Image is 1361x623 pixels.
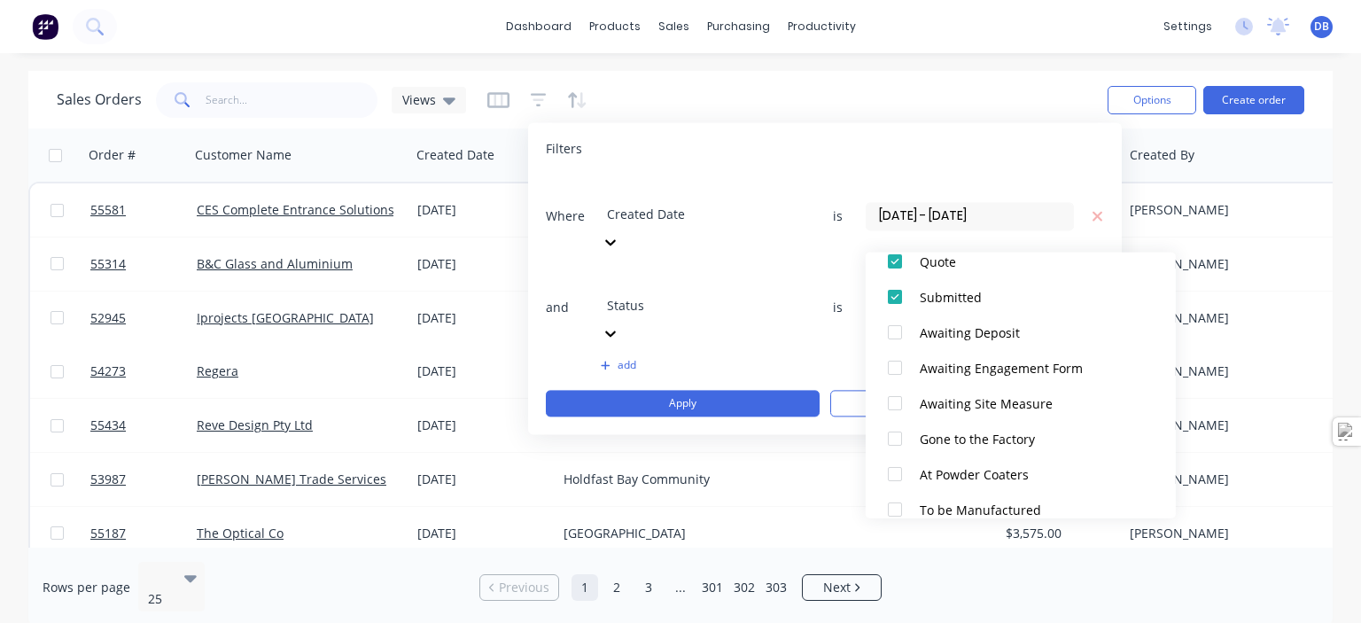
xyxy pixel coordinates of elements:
div: [PERSON_NAME] [1130,417,1326,434]
span: 55434 [90,417,126,434]
div: Created Date [607,205,772,223]
div: [PERSON_NAME] [1130,201,1326,219]
div: [PERSON_NAME] [1130,525,1326,542]
div: Status [607,296,751,315]
div: Gone to the Factory [920,429,1132,448]
span: DB [1314,19,1329,35]
div: Quote [920,252,1132,270]
div: Created Date [416,146,494,164]
span: 52945 [90,309,126,327]
a: Page 302 [731,574,758,601]
a: Reve Design Pty Ltd [197,417,313,433]
a: 55187 [90,507,197,560]
input: Search... [206,82,378,118]
a: Page 3 [635,574,662,601]
div: 25 [148,590,169,608]
div: [GEOGRAPHIC_DATA] [564,525,760,542]
a: 52945 [90,292,197,345]
a: 55314 [90,238,197,291]
div: products [580,13,649,40]
a: Next page [803,579,881,596]
a: The Optical Co [197,525,284,541]
span: 55187 [90,525,126,542]
button: Awaiting Site Measure [866,385,1176,421]
a: Page 2 [603,574,630,601]
a: Regera [197,362,238,379]
a: Previous page [480,579,558,596]
div: [DATE] [417,309,549,327]
div: purchasing [698,13,779,40]
span: Rows per page [43,579,130,596]
a: Page 301 [699,574,726,601]
span: 55581 [90,201,126,219]
div: Submitted [920,287,1132,306]
div: [DATE] [417,201,549,219]
span: Where [546,207,599,225]
span: 55314 [90,255,126,273]
div: Awaiting Deposit [920,323,1132,341]
div: At Powder Coaters [920,464,1132,483]
button: To be Manufactured [866,492,1176,527]
a: Jump forward [667,574,694,601]
img: Factory [32,13,58,40]
span: 53987 [90,471,126,488]
a: dashboard [497,13,580,40]
div: [PERSON_NAME] [1130,362,1326,380]
a: Page 303 [763,574,789,601]
button: At Powder Coaters [866,456,1176,492]
a: Page 1 is your current page [572,574,598,601]
div: Customer Name [195,146,292,164]
div: [DATE] [417,525,549,542]
span: 54273 [90,362,126,380]
ul: Pagination [472,574,889,601]
div: [DATE] [417,417,549,434]
div: Created By [1130,146,1194,164]
button: Clear [830,390,1104,417]
div: Order # [89,146,136,164]
div: [DATE] [417,255,549,273]
div: [PERSON_NAME] [1130,471,1326,488]
span: Filters [546,140,582,158]
h1: Sales Orders [57,91,142,108]
a: Iprojects [GEOGRAPHIC_DATA] [197,309,374,326]
a: 55581 [90,183,197,237]
span: Views [402,90,436,109]
div: productivity [779,13,865,40]
div: settings [1155,13,1221,40]
div: [PERSON_NAME] [1130,309,1326,327]
a: B&C Glass and Aluminium [197,255,353,272]
span: and [546,299,599,316]
button: Quote [866,244,1176,279]
div: [PERSON_NAME] [1130,255,1326,273]
button: Awaiting Deposit [866,315,1176,350]
a: [PERSON_NAME] Trade Services [197,471,386,487]
button: Create order [1203,86,1304,114]
a: 53987 [90,453,197,506]
span: Previous [499,579,549,596]
button: add [601,358,809,372]
div: Awaiting Engagement Form [920,358,1132,377]
button: Gone to the Factory [866,421,1176,456]
div: $3,575.00 [1006,525,1110,542]
div: [DATE] [417,471,549,488]
div: sales [649,13,698,40]
div: [DATE] [417,362,549,380]
button: Options [1108,86,1196,114]
input: Select Created Date range [867,203,1073,230]
button: Awaiting Engagement Form [866,350,1176,385]
div: Holdfast Bay Community [564,471,760,488]
a: 54273 [90,345,197,398]
a: 55434 [90,399,197,452]
div: To be Manufactured [920,500,1132,518]
button: Submitted [866,279,1176,315]
a: CES Complete Entrance Solutions [197,201,394,218]
span: Next [823,579,851,596]
div: Awaiting Site Measure [920,393,1132,412]
button: Apply [546,390,820,417]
